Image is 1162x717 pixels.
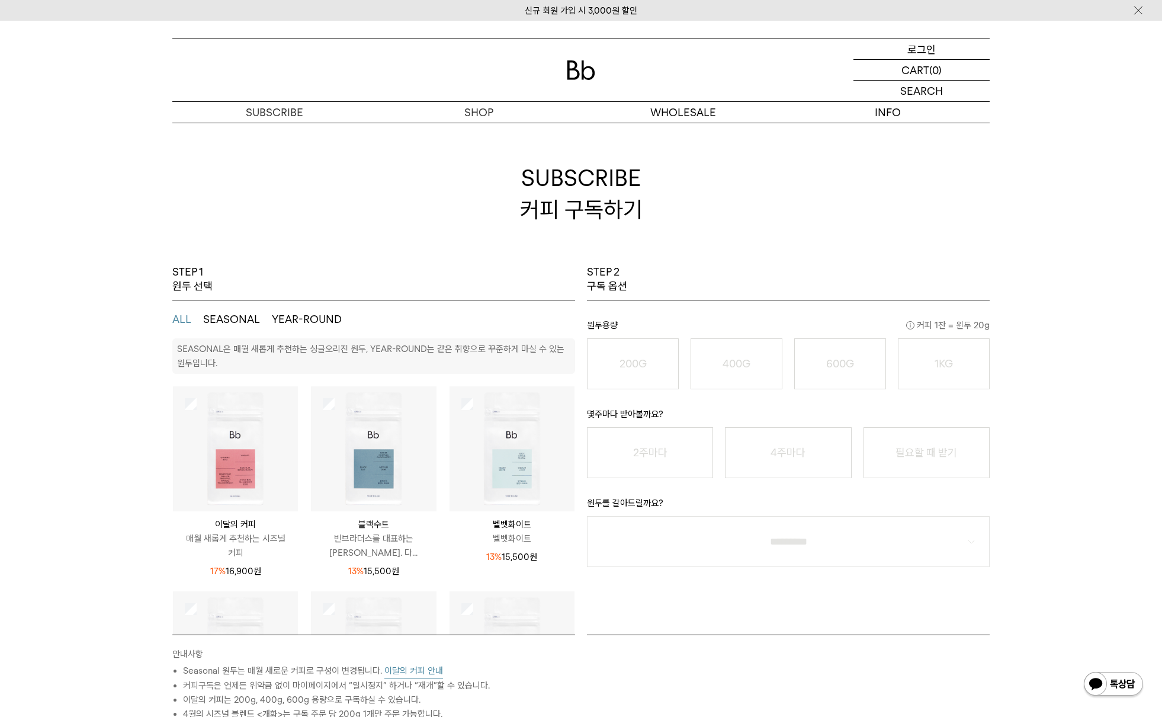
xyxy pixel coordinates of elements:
[210,564,261,578] p: 16,900
[173,386,298,511] img: 상품이미지
[172,312,191,327] button: ALL
[900,81,943,101] p: SEARCH
[177,344,564,369] p: SEASONAL은 매월 새롭게 추천하는 싱글오리진 원두, YEAR-ROUND는 같은 취향으로 꾸준하게 마실 수 있는 원두입니다.
[348,564,399,578] p: 15,500
[311,517,436,532] p: 블랙수트
[794,338,886,389] button: 600G
[450,517,574,532] p: 벨벳화이트
[691,338,782,389] button: 400G
[450,386,574,511] img: 상품이미지
[173,517,298,532] p: 이달의 커피
[173,532,298,560] p: 매월 새롭게 추천하는 시즈널 커피
[587,427,713,478] button: 2주마다
[725,427,851,478] button: 4주마다
[172,102,377,123] a: SUBSCRIBE
[486,550,537,564] p: 15,500
[929,60,942,80] p: (0)
[172,647,575,664] p: 안내사항
[183,678,575,693] li: 커피구독은 언제든 위약금 없이 마이페이지에서 “일시정지” 하거나 “재개”할 수 있습니다.
[173,591,298,716] img: 상품이미지
[384,664,443,678] button: 이달의 커피 안내
[377,102,581,123] a: SHOP
[935,357,953,370] o: 1KG
[172,123,990,265] h2: SUBSCRIBE 커피 구독하기
[587,407,990,427] p: 몇주마다 받아볼까요?
[898,338,990,389] button: 1KG
[210,566,226,577] span: 17%
[253,566,261,577] span: 원
[907,39,936,59] p: 로그인
[906,318,990,332] span: 커피 1잔 = 윈두 20g
[1083,671,1144,699] img: 카카오톡 채널 1:1 채팅 버튼
[203,312,260,327] button: SEASONAL
[450,591,574,716] img: 상품이미지
[486,552,502,562] span: 13%
[311,591,436,716] img: 상품이미지
[311,386,436,511] img: 상품이미지
[183,664,575,678] li: Seasonal 원두는 매월 새로운 커피로 구성이 변경됩니다.
[723,357,750,370] o: 400G
[172,265,213,294] p: STEP 1 원두 선택
[587,338,679,389] button: 200G
[826,357,854,370] o: 600G
[853,39,990,60] a: 로그인
[864,427,990,478] button: 필요할 때 받기
[587,496,990,516] p: 원두를 갈아드릴까요?
[853,60,990,81] a: CART (0)
[785,102,990,123] p: INFO
[391,566,399,577] span: 원
[311,532,436,560] p: 빈브라더스를 대표하는 [PERSON_NAME]. 다...
[587,265,627,294] p: STEP 2 구독 옵션
[901,60,929,80] p: CART
[183,693,575,707] li: 이달의 커피는 200g, 400g, 600g 용량으로 구독하실 수 있습니다.
[272,312,342,327] button: YEAR-ROUND
[581,102,785,123] p: WHOLESALE
[348,566,364,577] span: 13%
[619,357,647,370] o: 200G
[567,60,595,80] img: 로고
[525,5,637,16] a: 신규 회원 가입 시 3,000원 할인
[529,552,537,562] span: 원
[587,318,990,338] p: 원두용량
[450,532,574,546] p: 벨벳화이트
